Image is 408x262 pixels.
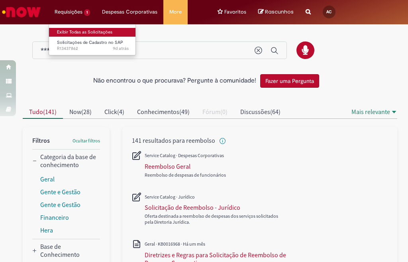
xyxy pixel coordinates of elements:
[224,8,246,16] span: Favoritos
[55,8,82,16] span: Requisições
[102,8,157,16] span: Despesas Corporativas
[49,24,136,55] ul: Requisições
[49,28,137,37] a: Exibir Todas as Solicitações
[1,4,42,20] img: ServiceNow
[49,38,137,53] a: Aberto R13437862 : Solicitações de Cadastro no SAP
[258,8,294,16] a: No momento, sua lista de rascunhos tem 0 Itens
[169,8,182,16] span: More
[113,45,129,51] time: 21/08/2025 17:39:33
[84,9,90,16] span: 1
[326,9,331,14] span: AC
[265,8,294,16] span: Rascunhos
[113,45,129,51] span: 9d atrás
[57,45,129,52] span: R13437862
[260,74,319,88] button: Fazer uma Pergunta
[57,39,123,45] span: Solicitações de Cadastro no SAP
[93,77,256,85] h2: Não encontrou o que procurava? Pergunte à comunidade!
